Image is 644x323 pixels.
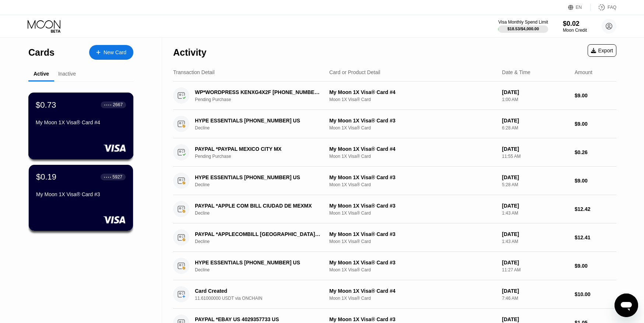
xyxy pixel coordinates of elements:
div: My Moon 1X Visa® Card #4 [329,89,496,95]
div: Activity [173,47,206,58]
div: Visa Monthly Spend Limit$18.53/$4,000.00 [498,20,548,33]
div: $12.42 [575,206,616,212]
div: [DATE] [502,316,569,322]
div: $9.00 [575,121,616,127]
div: HYPE ESSENTIALS [PHONE_NUMBER] US [195,118,321,124]
div: [DATE] [502,146,569,152]
div: Amount [575,69,592,75]
div: EN [576,5,582,10]
div: My Moon 1X Visa® Card #4 [36,119,126,125]
div: 11.61000000 USDT via ONCHAIN [195,296,330,301]
div: HYPE ESSENTIALS [PHONE_NUMBER] USDeclineMy Moon 1X Visa® Card #3Moon 1X Visa® Card[DATE]6:28 AM$9.00 [173,110,616,138]
div: FAQ [591,4,616,11]
div: Active [34,71,49,77]
div: Pending Purchase [195,97,330,102]
div: $0.26 [575,149,616,155]
div: Export [588,44,616,57]
div: 2667 [113,102,123,107]
div: HYPE ESSENTIALS [PHONE_NUMBER] USDeclineMy Moon 1X Visa® Card #3Moon 1X Visa® Card[DATE]11:27 AM$... [173,252,616,280]
div: Decline [195,182,330,187]
div: Transaction Detail [173,69,214,75]
div: $0.19 [36,172,56,182]
div: Decline [195,211,330,216]
div: Card Created [195,288,321,294]
div: My Moon 1X Visa® Card #3 [329,203,496,209]
div: [DATE] [502,174,569,180]
div: New Card [104,49,126,56]
div: 11:27 AM [502,267,569,272]
div: My Moon 1X Visa® Card #3 [329,174,496,180]
div: Moon 1X Visa® Card [329,154,496,159]
div: Moon 1X Visa® Card [329,239,496,244]
div: EN [568,4,591,11]
div: [DATE] [502,260,569,265]
div: FAQ [608,5,616,10]
div: $9.00 [575,93,616,98]
div: 6:28 AM [502,125,569,131]
div: Card Created11.61000000 USDT via ONCHAINMy Moon 1X Visa® Card #4Moon 1X Visa® Card[DATE]7:46 AM$1... [173,280,616,309]
div: My Moon 1X Visa® Card #3 [36,191,126,197]
div: Cards [28,47,55,58]
div: PAYPAL *APPLECOMBILL [GEOGRAPHIC_DATA] MXDeclineMy Moon 1X Visa® Card #3Moon 1X Visa® Card[DATE]1... [173,223,616,252]
div: $0.19● ● ● ●5927My Moon 1X Visa® Card #3 [29,165,133,231]
div: ● ● ● ● [104,176,111,178]
div: My Moon 1X Visa® Card #3 [329,231,496,237]
div: $12.41 [575,235,616,240]
div: New Card [89,45,133,60]
div: HYPE ESSENTIALS [PHONE_NUMBER] US [195,260,321,265]
div: Export [591,48,613,53]
div: Inactive [58,71,76,77]
div: My Moon 1X Visa® Card #3 [329,260,496,265]
div: My Moon 1X Visa® Card #3 [329,316,496,322]
div: Decline [195,267,330,272]
div: WP*WORDPRESS KENXG4X2F [PHONE_NUMBER] USPending PurchaseMy Moon 1X Visa® Card #4Moon 1X Visa® Car... [173,81,616,110]
div: 5927 [112,174,122,180]
div: [DATE] [502,118,569,124]
div: 1:00 AM [502,97,569,102]
div: ● ● ● ● [104,104,112,106]
div: Moon 1X Visa® Card [329,267,496,272]
div: HYPE ESSENTIALS [PHONE_NUMBER] USDeclineMy Moon 1X Visa® Card #3Moon 1X Visa® Card[DATE]5:28 AM$9.00 [173,167,616,195]
div: [DATE] [502,231,569,237]
div: Decline [195,239,330,244]
div: Moon 1X Visa® Card [329,296,496,301]
div: Date & Time [502,69,531,75]
div: $10.00 [575,291,616,297]
div: [DATE] [502,288,569,294]
div: $0.02 [563,20,587,28]
div: PAYPAL *APPLECOMBILL [GEOGRAPHIC_DATA] MX [195,231,321,237]
div: 7:46 AM [502,296,569,301]
div: Pending Purchase [195,154,330,159]
div: PAYPAL *PAYPAL MEXICO CITY MX [195,146,321,152]
div: 5:28 AM [502,182,569,187]
div: 1:43 AM [502,211,569,216]
div: [DATE] [502,89,569,95]
div: Moon 1X Visa® Card [329,182,496,187]
div: Moon 1X Visa® Card [329,97,496,102]
div: $18.53 / $4,000.00 [507,27,539,31]
div: PAYPAL *APPLE COM BILL CIUDAD DE MEXMX [195,203,321,209]
div: $0.02Moon Credit [563,20,587,33]
div: PAYPAL *PAYPAL MEXICO CITY MXPending PurchaseMy Moon 1X Visa® Card #4Moon 1X Visa® Card[DATE]11:5... [173,138,616,167]
div: Moon 1X Visa® Card [329,125,496,131]
div: WP*WORDPRESS KENXG4X2F [PHONE_NUMBER] US [195,89,321,95]
div: My Moon 1X Visa® Card #4 [329,146,496,152]
div: Decline [195,125,330,131]
div: Card or Product Detail [329,69,381,75]
div: $0.73● ● ● ●2667My Moon 1X Visa® Card #4 [29,93,133,159]
iframe: Button to launch messaging window [615,294,638,317]
div: $9.00 [575,178,616,184]
div: Moon Credit [563,28,587,33]
div: $0.73 [36,100,56,110]
div: PAYPAL *APPLE COM BILL CIUDAD DE MEXMXDeclineMy Moon 1X Visa® Card #3Moon 1X Visa® Card[DATE]1:43... [173,195,616,223]
div: 1:43 AM [502,239,569,244]
div: $9.00 [575,263,616,269]
div: HYPE ESSENTIALS [PHONE_NUMBER] US [195,174,321,180]
div: Moon 1X Visa® Card [329,211,496,216]
div: 11:55 AM [502,154,569,159]
div: [DATE] [502,203,569,209]
div: Visa Monthly Spend Limit [498,20,548,25]
div: My Moon 1X Visa® Card #3 [329,118,496,124]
